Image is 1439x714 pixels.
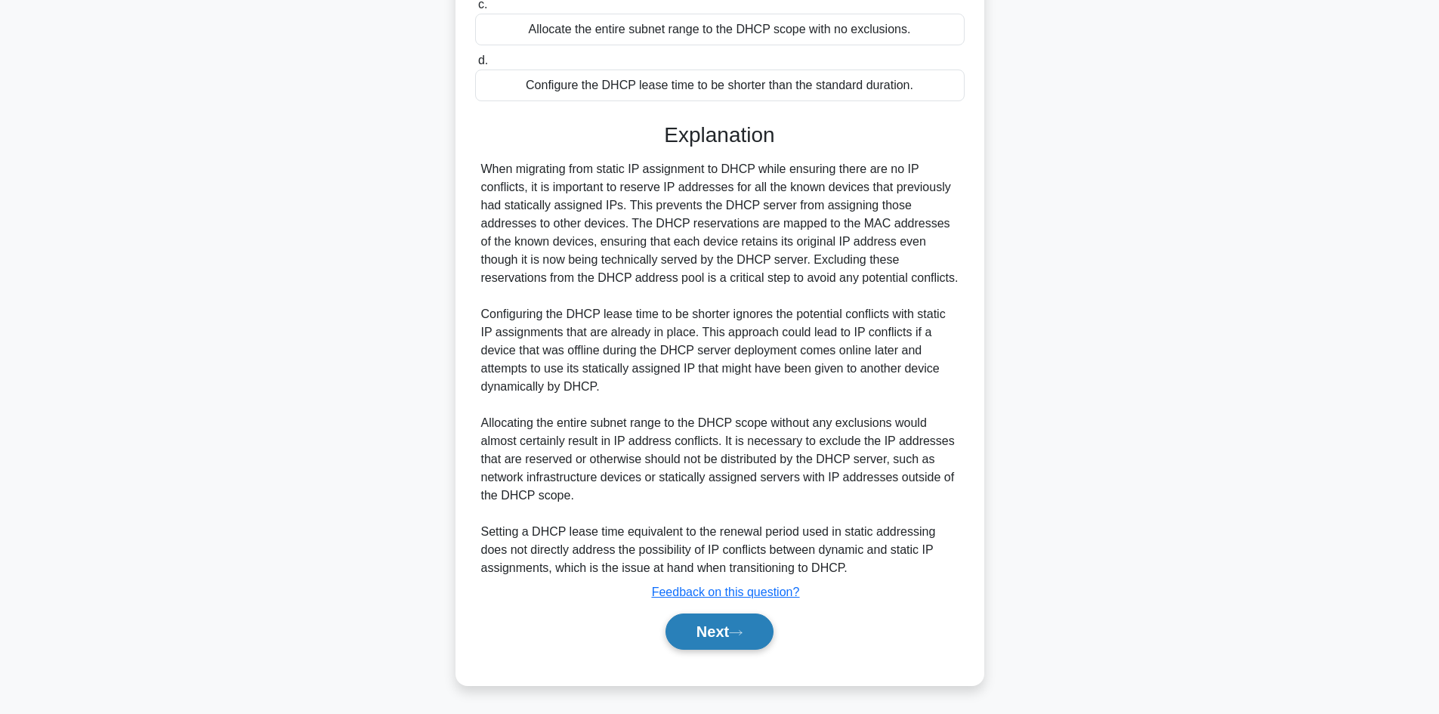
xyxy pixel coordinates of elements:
div: When migrating from static IP assignment to DHCP while ensuring there are no IP conflicts, it is ... [481,160,959,577]
button: Next [665,614,774,650]
div: Allocate the entire subnet range to the DHCP scope with no exclusions. [475,14,965,45]
div: Configure the DHCP lease time to be shorter than the standard duration. [475,70,965,101]
h3: Explanation [484,122,956,148]
a: Feedback on this question? [652,586,800,598]
span: d. [478,54,488,66]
